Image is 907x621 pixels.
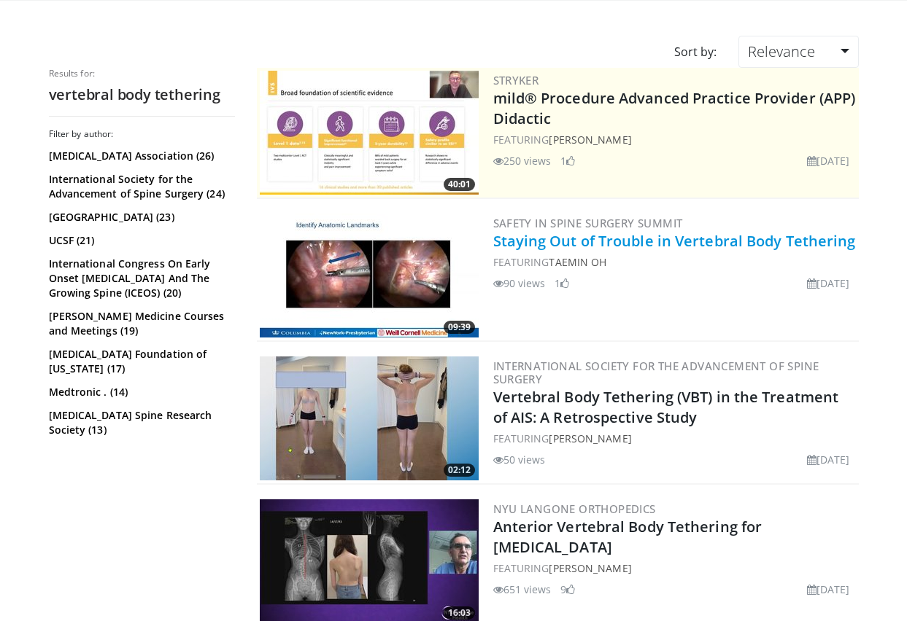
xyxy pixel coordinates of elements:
a: 40:01 [260,71,479,195]
a: [MEDICAL_DATA] Association (26) [49,149,231,163]
li: 50 views [493,452,546,467]
img: 0524871b-791e-495e-b631-2e4cdf809f0a.300x170_q85_crop-smart_upscale.jpg [260,356,479,480]
li: [DATE] [807,276,850,291]
a: [PERSON_NAME] [549,133,631,147]
a: mild® Procedure Advanced Practice Provider (APP) Didactic [493,88,856,128]
a: Anterior Vertebral Body Tethering for [MEDICAL_DATA] [493,517,763,557]
a: NYU Langone Orthopedics [493,501,656,516]
h2: vertebral body tethering [49,85,235,104]
a: [PERSON_NAME] [549,431,631,445]
h3: Filter by author: [49,128,235,140]
a: International Society for the Advancement of Spine Surgery [493,359,819,386]
li: [DATE] [807,582,850,597]
a: Vertebral Body Tethering (VBT) in the Treatment of AIS: A Retrospective Study [493,387,839,427]
a: Stryker [493,73,539,87]
img: 56ec2893-2d05-4d82-aa94-fcf21995348f.300x170_q85_crop-smart_upscale.jpg [260,214,479,337]
li: 1 [555,276,569,291]
a: 02:12 [260,356,479,480]
a: Taemin Oh [549,255,606,269]
div: FEATURING [493,254,856,270]
a: Medtronic . (14) [49,385,231,399]
div: Sort by: [663,36,727,68]
a: International Congress On Early Onset [MEDICAL_DATA] And The Growing Spine (ICEOS) (20) [49,257,231,300]
a: [PERSON_NAME] Medicine Courses and Meetings (19) [49,309,231,338]
span: 40:01 [444,178,475,191]
a: [GEOGRAPHIC_DATA] (23) [49,210,231,224]
a: 09:39 [260,214,479,337]
a: International Society for the Advancement of Spine Surgery (24) [49,172,231,201]
li: 651 views [493,582,552,597]
span: 09:39 [444,321,475,334]
a: Safety in Spine Surgery Summit [493,216,683,230]
li: 90 views [493,276,546,291]
a: Staying Out of Trouble in Vertebral Body Tethering [493,231,856,251]
a: UCSF (21) [49,233,231,248]
div: FEATURING [493,132,856,147]
li: 1 [560,153,575,168]
div: FEATURING [493,561,856,576]
span: 02:12 [444,464,475,477]
p: Results for: [49,68,235,79]
div: FEATURING [493,431,856,446]
a: [MEDICAL_DATA] Spine Research Society (13) [49,408,231,437]
li: [DATE] [807,452,850,467]
a: Relevance [738,36,858,68]
span: Relevance [748,42,815,61]
img: 4f822da0-6aaa-4e81-8821-7a3c5bb607c6.300x170_q85_crop-smart_upscale.jpg [260,71,479,195]
li: 250 views [493,153,552,168]
span: 16:03 [444,606,475,620]
a: [PERSON_NAME] [549,561,631,575]
a: [MEDICAL_DATA] Foundation of [US_STATE] (17) [49,347,231,376]
li: 9 [560,582,575,597]
li: [DATE] [807,153,850,168]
